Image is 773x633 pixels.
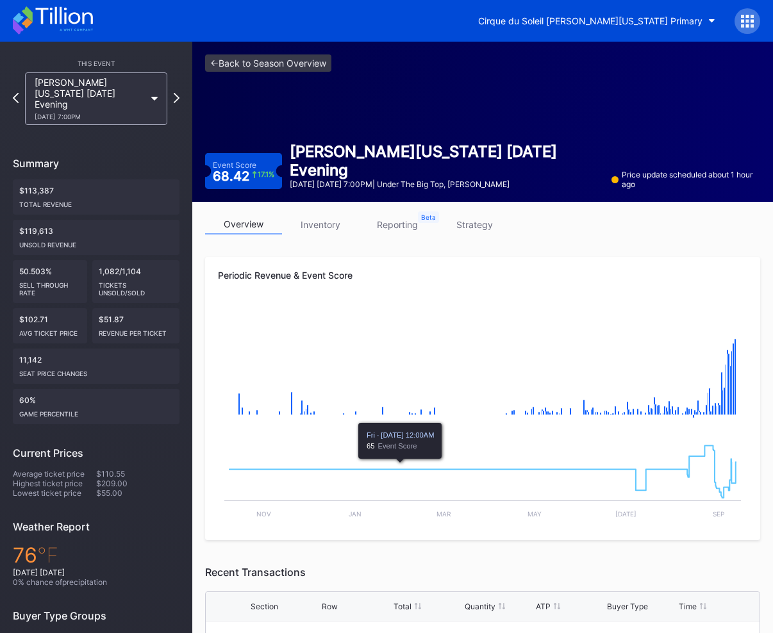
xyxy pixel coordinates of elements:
text: Nov [256,510,271,518]
div: Buyer Type [607,602,648,611]
div: $119,613 [13,220,179,255]
div: 50.503% [13,260,87,303]
div: $55.00 [96,488,179,498]
div: $113,387 [13,179,179,215]
svg: Chart title [218,303,747,431]
button: Cirque du Soleil [PERSON_NAME][US_STATE] Primary [469,9,725,33]
text: Sep [713,510,724,518]
div: Row [322,602,338,611]
div: 11,142 [13,349,179,384]
div: This Event [13,60,179,67]
div: Periodic Revenue & Event Score [218,270,747,281]
div: seat price changes [19,365,173,377]
div: Sell Through Rate [19,276,81,297]
a: <-Back to Season Overview [205,54,331,72]
div: Cirque du Soleil [PERSON_NAME][US_STATE] Primary [478,15,702,26]
div: 76 [13,543,179,568]
div: Summary [13,157,179,170]
div: Tickets Unsold/Sold [99,276,174,297]
text: May [528,510,542,518]
text: [DATE] [615,510,636,518]
div: Highest ticket price [13,479,96,488]
text: Jan [349,510,362,518]
div: $110.55 [96,469,179,479]
div: Buyer Type Groups [13,609,179,622]
div: 17.1 % [258,171,274,178]
div: Current Prices [13,447,179,459]
div: Game percentile [19,405,173,418]
div: Average ticket price [13,469,96,479]
div: $51.87 [92,308,180,343]
div: Time [679,602,697,611]
a: overview [205,215,282,234]
a: strategy [436,215,513,234]
div: [PERSON_NAME][US_STATE] [DATE] Evening [290,142,604,179]
div: Lowest ticket price [13,488,96,498]
span: ℉ [37,543,58,568]
div: [PERSON_NAME][US_STATE] [DATE] Evening [35,77,145,120]
div: Revenue per ticket [99,324,174,337]
div: [DATE] 7:00PM [35,113,145,120]
div: 60% [13,389,179,424]
a: reporting [359,215,436,234]
div: Recent Transactions [205,566,760,579]
div: 68.42 [213,170,275,183]
div: $102.71 [13,308,87,343]
div: Section [251,602,278,611]
div: [DATE] [DATE] 7:00PM | Under the Big Top, [PERSON_NAME] [290,179,604,189]
div: Avg ticket price [19,324,81,337]
div: Quantity [465,602,495,611]
svg: Chart title [218,431,747,527]
div: Unsold Revenue [19,236,173,249]
div: 1,082/1,104 [92,260,180,303]
text: Mar [436,510,451,518]
div: 0 % chance of precipitation [13,577,179,587]
div: $209.00 [96,479,179,488]
div: Price update scheduled about 1 hour ago [611,170,760,189]
div: Weather Report [13,520,179,533]
div: Total [394,602,411,611]
div: [DATE] [DATE] [13,568,179,577]
div: Total Revenue [19,195,173,208]
div: ATP [536,602,551,611]
a: inventory [282,215,359,234]
div: Event Score [213,160,256,170]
